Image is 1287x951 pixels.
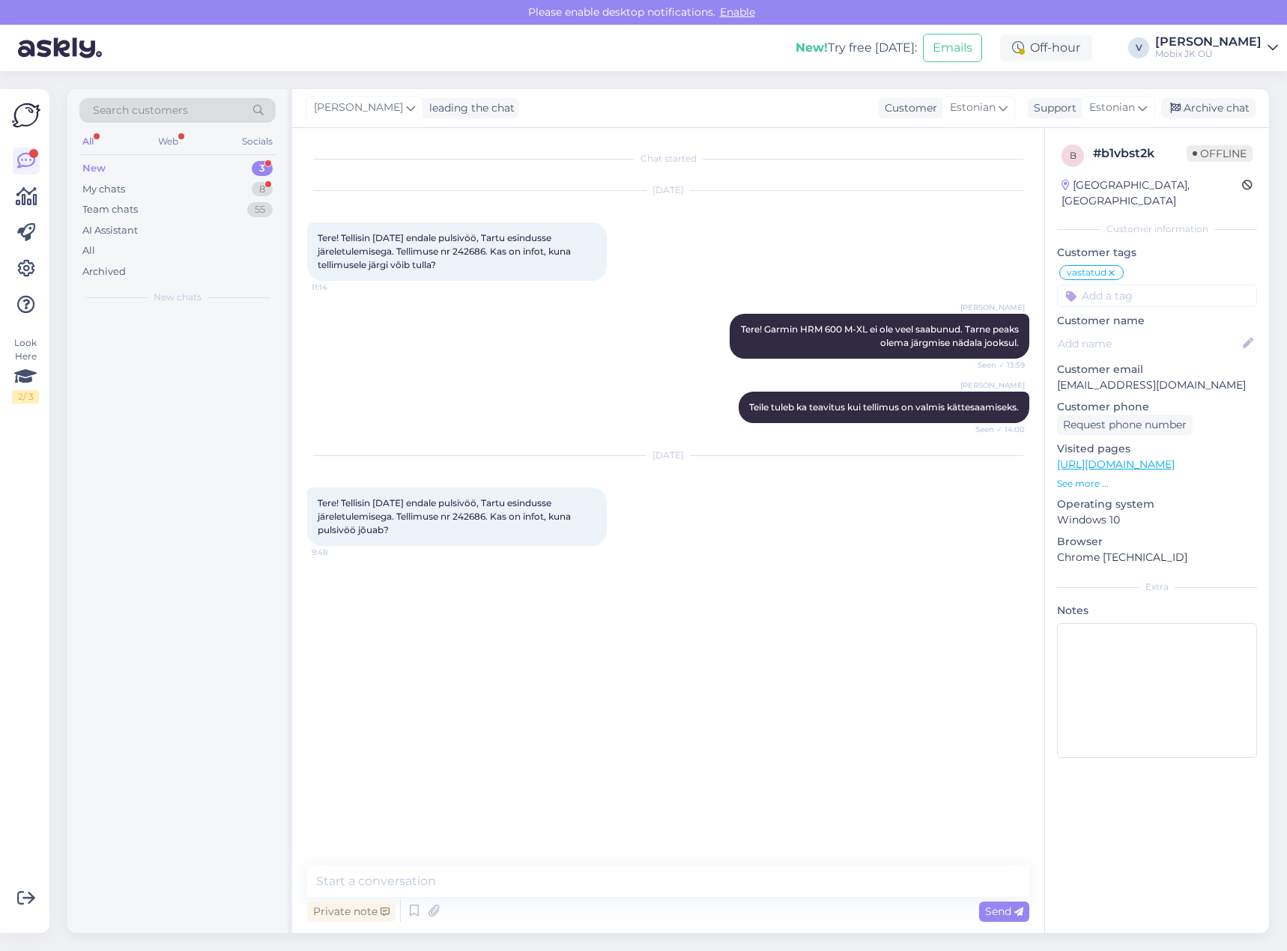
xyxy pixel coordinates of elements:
[1057,496,1257,512] p: Operating system
[879,100,937,116] div: Customer
[1057,415,1193,435] div: Request phone number
[969,424,1025,435] span: Seen ✓ 14:00
[1057,550,1257,565] p: Chrome [TECHNICAL_ID]
[1057,477,1257,490] p: See more ...
[1057,458,1175,471] a: [URL][DOMAIN_NAME]
[314,100,403,116] span: [PERSON_NAME]
[318,497,573,535] span: Tere! Tellisin [DATE] endale pulsivöö, Tartu esindusse järeletulemisega. Tellimuse nr 242686. Kas...
[985,905,1023,918] span: Send
[796,39,917,57] div: Try free [DATE]:
[1155,48,1262,60] div: Mobix JK OÜ
[1057,441,1257,457] p: Visited pages
[1057,534,1257,550] p: Browser
[1057,580,1257,594] div: Extra
[1057,603,1257,619] p: Notes
[307,449,1029,462] div: [DATE]
[1057,245,1257,261] p: Customer tags
[1058,335,1240,352] input: Add name
[82,182,125,197] div: My chats
[1155,36,1278,60] a: [PERSON_NAME]Mobix JK OÜ
[1057,313,1257,329] p: Customer name
[1057,362,1257,377] p: Customer email
[1057,512,1257,528] p: Windows 10
[82,243,95,258] div: All
[239,132,276,151] div: Socials
[1093,145,1187,162] div: # b1vbst2k
[247,202,273,217] div: 55
[1067,268,1106,277] span: vastatud
[960,302,1025,313] span: [PERSON_NAME]
[1028,100,1076,116] div: Support
[155,132,181,151] div: Web
[1057,222,1257,236] div: Customer information
[82,202,138,217] div: Team chats
[715,5,760,19] span: Enable
[1187,145,1253,162] span: Offline
[950,100,996,116] span: Estonian
[82,264,126,279] div: Archived
[318,232,573,270] span: Tere! Tellisin [DATE] endale pulsivöö, Tartu esindusse järeletulemisega. Tellimuse nr 242686. Kas...
[93,103,188,118] span: Search customers
[79,132,97,151] div: All
[312,282,368,293] span: 11:14
[1070,150,1076,161] span: b
[82,223,138,238] div: AI Assistant
[1000,34,1092,61] div: Off-hour
[1057,399,1257,415] p: Customer phone
[741,323,1021,348] span: Tere! Garmin HRM 600 M-XL ei ole veel saabunud. Tarne peaks olema järgmise nädala jooksul.
[1155,36,1262,48] div: [PERSON_NAME]
[312,547,368,558] span: 9:48
[307,152,1029,165] div: Chat started
[12,336,39,404] div: Look Here
[1089,100,1135,116] span: Estonian
[1057,377,1257,393] p: [EMAIL_ADDRESS][DOMAIN_NAME]
[1062,177,1242,209] div: [GEOGRAPHIC_DATA], [GEOGRAPHIC_DATA]
[307,902,396,922] div: Private note
[1161,98,1256,118] div: Archive chat
[12,390,39,404] div: 2 / 3
[252,182,273,197] div: 8
[423,100,515,116] div: leading the chat
[960,380,1025,391] span: [PERSON_NAME]
[1057,285,1257,307] input: Add a tag
[82,161,106,176] div: New
[154,291,202,304] span: New chats
[923,34,982,62] button: Emails
[307,183,1029,197] div: [DATE]
[252,161,273,176] div: 3
[749,401,1019,413] span: Teile tuleb ka teavitus kui tellimus on valmis kättesaamiseks.
[12,101,40,130] img: Askly Logo
[1128,37,1149,58] div: V
[969,359,1025,371] span: Seen ✓ 13:59
[796,40,828,55] b: New!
